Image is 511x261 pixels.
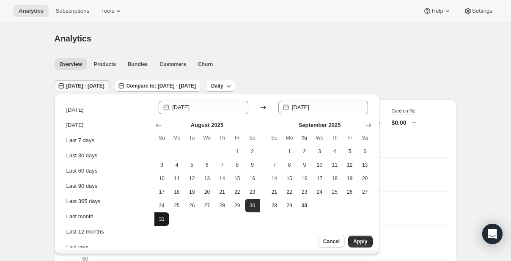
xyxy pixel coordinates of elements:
[169,199,184,212] button: Monday August 25 2025
[188,162,196,168] span: 5
[200,158,215,172] button: Wednesday August 6 2025
[218,162,226,168] span: 7
[330,148,339,155] span: 4
[316,148,324,155] span: 3
[169,172,184,185] button: Monday August 11 2025
[64,149,148,162] button: Last 30 days
[248,189,257,195] span: 23
[327,131,342,145] th: Thursday
[270,189,279,195] span: 21
[128,61,148,68] span: Bundles
[66,136,95,145] div: Last 7 days
[318,236,345,247] button: Cancel
[248,135,257,141] span: Sa
[230,158,245,172] button: Friday August 8 2025
[342,145,357,158] button: Friday September 5 2025
[330,162,339,168] span: 11
[285,162,294,168] span: 8
[342,131,357,145] th: Friday
[153,119,165,131] button: Show previous month, July 2025
[203,175,212,182] span: 13
[245,199,260,212] button: Start of range Saturday August 30 2025
[300,148,309,155] span: 2
[154,212,170,226] button: Sunday August 31 2025
[342,185,357,199] button: Friday September 26 2025
[285,148,294,155] span: 1
[169,131,184,145] th: Monday
[64,179,148,193] button: Last 90 days
[353,238,367,245] span: Apply
[94,61,116,68] span: Products
[214,185,230,199] button: Thursday August 21 2025
[173,175,181,182] span: 11
[327,158,342,172] button: Thursday September 11 2025
[392,118,407,127] p: $0.00
[346,189,354,195] span: 26
[297,199,312,212] button: Today Tuesday September 30 2025
[200,131,215,145] th: Wednesday
[282,172,297,185] button: Monday September 15 2025
[361,162,369,168] span: 13
[159,61,186,68] span: Customers
[230,199,245,212] button: Friday August 29 2025
[154,185,170,199] button: Sunday August 17 2025
[19,8,44,14] span: Analytics
[188,202,196,209] span: 26
[218,189,226,195] span: 21
[154,199,170,212] button: Sunday August 24 2025
[270,135,279,141] span: Su
[330,189,339,195] span: 25
[312,131,327,145] th: Wednesday
[300,135,309,141] span: Tu
[173,162,181,168] span: 4
[346,148,354,155] span: 5
[173,202,181,209] span: 25
[64,103,148,117] button: [DATE]
[282,131,297,145] th: Monday
[211,82,223,89] span: Daily
[173,189,181,195] span: 18
[214,199,230,212] button: Thursday August 28 2025
[267,199,282,212] button: Sunday September 28 2025
[245,172,260,185] button: Saturday August 16 2025
[431,8,443,14] span: Help
[158,162,166,168] span: 3
[270,175,279,182] span: 14
[206,80,235,92] button: Daily
[300,202,309,209] span: 30
[267,158,282,172] button: Sunday September 7 2025
[312,158,327,172] button: Wednesday September 10 2025
[96,5,128,17] button: Tools
[188,135,196,141] span: Tu
[64,210,148,223] button: Last month
[230,145,245,158] button: Friday August 1 2025
[55,8,89,14] span: Subscriptions
[327,185,342,199] button: Thursday September 25 2025
[270,162,279,168] span: 7
[297,145,312,158] button: Tuesday September 2 2025
[245,131,260,145] th: Saturday
[158,216,166,223] span: 31
[184,172,200,185] button: Tuesday August 12 2025
[60,61,82,68] span: Overview
[154,131,170,145] th: Sunday
[392,108,415,113] span: Card on file
[327,145,342,158] button: Thursday September 4 2025
[218,135,226,141] span: Th
[230,172,245,185] button: Friday August 15 2025
[64,118,148,132] button: [DATE]
[346,135,354,141] span: Fr
[233,175,242,182] span: 15
[55,80,110,92] button: [DATE] - [DATE]
[363,119,374,131] button: Show next month, October 2025
[64,164,148,178] button: Last 60 days
[285,175,294,182] span: 15
[297,172,312,185] button: Tuesday September 16 2025
[233,135,242,141] span: Fr
[184,131,200,145] th: Tuesday
[285,189,294,195] span: 22
[330,175,339,182] span: 18
[316,162,324,168] span: 10
[285,202,294,209] span: 29
[248,148,257,155] span: 2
